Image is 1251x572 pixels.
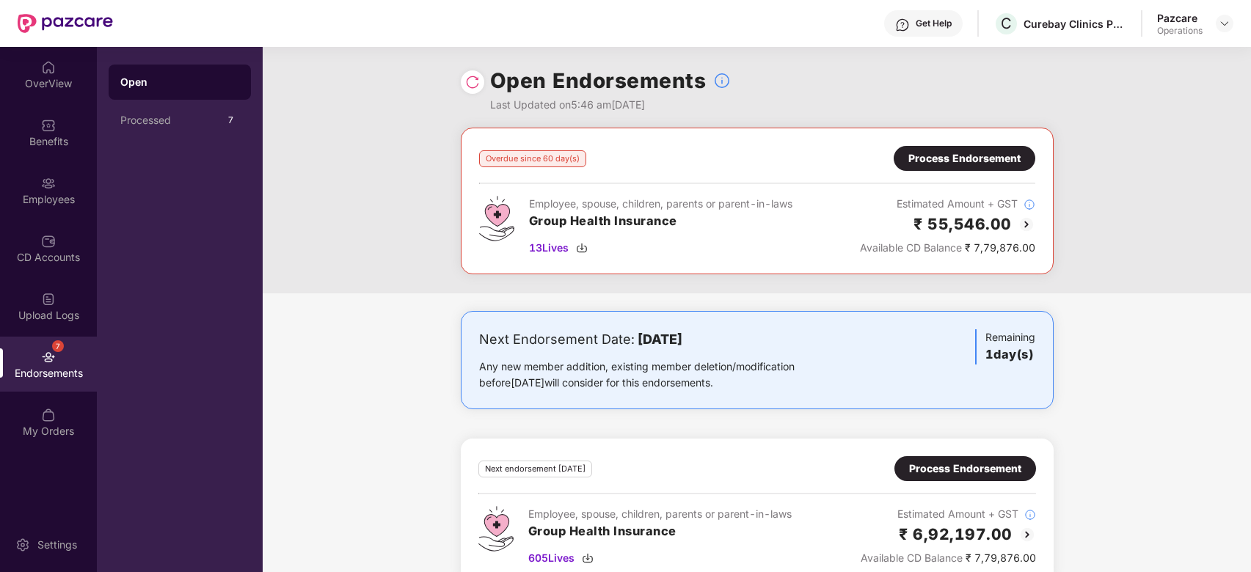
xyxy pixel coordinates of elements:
div: Pazcare [1157,11,1203,25]
img: svg+xml;base64,PHN2ZyB4bWxucz0iaHR0cDovL3d3dy53My5vcmcvMjAwMC9zdmciIHdpZHRoPSI0Ny43MTQiIGhlaWdodD... [478,506,514,551]
div: Settings [33,538,81,552]
div: Next Endorsement Date: [479,329,841,350]
b: [DATE] [638,331,682,347]
div: Employee, spouse, children, parents or parent-in-laws [528,506,792,522]
div: Get Help [916,18,952,29]
span: Available CD Balance [860,241,962,254]
span: 605 Lives [528,550,575,566]
span: C [1001,15,1012,32]
img: svg+xml;base64,PHN2ZyBpZD0iQmVuZWZpdHMiIHhtbG5zPSJodHRwOi8vd3d3LnczLm9yZy8yMDAwL3N2ZyIgd2lkdGg9Ij... [41,118,56,133]
div: Processed [120,114,222,126]
span: 13 Lives [529,240,569,256]
img: svg+xml;base64,PHN2ZyBpZD0iRW1wbG95ZWVzIiB4bWxucz0iaHR0cDovL3d3dy53My5vcmcvMjAwMC9zdmciIHdpZHRoPS... [41,176,56,191]
img: svg+xml;base64,PHN2ZyBpZD0iRW5kb3JzZW1lbnRzIiB4bWxucz0iaHR0cDovL3d3dy53My5vcmcvMjAwMC9zdmciIHdpZH... [41,350,56,364]
img: svg+xml;base64,PHN2ZyBpZD0iRG93bmxvYWQtMzJ4MzIiIHhtbG5zPSJodHRwOi8vd3d3LnczLm9yZy8yMDAwL3N2ZyIgd2... [582,552,594,564]
div: 7 [222,111,239,129]
img: svg+xml;base64,PHN2ZyBpZD0iQ0RfQWNjb3VudHMiIGRhdGEtbmFtZT0iQ0QgQWNjb3VudHMiIHhtbG5zPSJodHRwOi8vd3... [41,234,56,249]
img: svg+xml;base64,PHN2ZyBpZD0iRG93bmxvYWQtMzJ4MzIiIHhtbG5zPSJodHRwOi8vd3d3LnczLm9yZy8yMDAwL3N2ZyIgd2... [576,242,588,254]
img: svg+xml;base64,PHN2ZyBpZD0iQmFjay0yMHgyMCIgeG1sbnM9Imh0dHA6Ly93d3cudzMub3JnLzIwMDAvc3ZnIiB3aWR0aD... [1018,216,1035,233]
div: ₹ 7,79,876.00 [860,240,1035,256]
div: Process Endorsement [908,150,1021,166]
div: Open [120,75,239,89]
img: svg+xml;base64,PHN2ZyBpZD0iSW5mb18tXzMyeDMyIiBkYXRhLW5hbWU9IkluZm8gLSAzMngzMiIgeG1sbnM9Imh0dHA6Ly... [1024,199,1035,210]
div: Last Updated on 5:46 am[DATE] [490,97,732,113]
div: Operations [1157,25,1203,37]
img: svg+xml;base64,PHN2ZyBpZD0iQmFjay0yMHgyMCIgeG1sbnM9Imh0dHA6Ly93d3cudzMub3JnLzIwMDAvc3ZnIiB3aWR0aD... [1018,526,1036,543]
img: svg+xml;base64,PHN2ZyBpZD0iVXBsb2FkX0xvZ3MiIGRhdGEtbmFtZT0iVXBsb2FkIExvZ3MiIHhtbG5zPSJodHRwOi8vd3... [41,292,56,307]
img: svg+xml;base64,PHN2ZyBpZD0iSGVscC0zMngzMiIgeG1sbnM9Imh0dHA6Ly93d3cudzMub3JnLzIwMDAvc3ZnIiB3aWR0aD... [895,18,910,32]
img: svg+xml;base64,PHN2ZyBpZD0iUmVsb2FkLTMyeDMyIiB4bWxucz0iaHR0cDovL3d3dy53My5vcmcvMjAwMC9zdmciIHdpZH... [465,75,480,89]
div: ₹ 7,79,876.00 [861,550,1036,566]
div: Process Endorsement [909,461,1021,477]
h3: Group Health Insurance [529,212,792,231]
h2: ₹ 6,92,197.00 [899,522,1013,546]
h3: Group Health Insurance [528,522,792,541]
img: svg+xml;base64,PHN2ZyBpZD0iRHJvcGRvd24tMzJ4MzIiIHhtbG5zPSJodHRwOi8vd3d3LnczLm9yZy8yMDAwL3N2ZyIgd2... [1219,18,1230,29]
img: svg+xml;base64,PHN2ZyBpZD0iSW5mb18tXzMyeDMyIiBkYXRhLW5hbWU9IkluZm8gLSAzMngzMiIgeG1sbnM9Imh0dHA6Ly... [713,72,731,89]
div: Next endorsement [DATE] [478,461,592,477]
img: svg+xml;base64,PHN2ZyB4bWxucz0iaHR0cDovL3d3dy53My5vcmcvMjAwMC9zdmciIHdpZHRoPSI0Ny43MTQiIGhlaWdodD... [479,196,514,241]
div: Curebay Clinics Private Limited [1024,17,1126,31]
img: svg+xml;base64,PHN2ZyBpZD0iSW5mb18tXzMyeDMyIiBkYXRhLW5hbWU9IkluZm8gLSAzMngzMiIgeG1sbnM9Imh0dHA6Ly... [1024,509,1036,521]
div: Estimated Amount + GST [860,196,1035,212]
img: svg+xml;base64,PHN2ZyBpZD0iU2V0dGluZy0yMHgyMCIgeG1sbnM9Imh0dHA6Ly93d3cudzMub3JnLzIwMDAvc3ZnIiB3aW... [15,538,30,552]
h3: 1 day(s) [985,345,1035,364]
span: Available CD Balance [861,551,963,564]
div: Remaining [975,329,1035,364]
div: Estimated Amount + GST [861,506,1036,522]
div: Any new member addition, existing member deletion/modification before [DATE] will consider for th... [479,359,841,391]
img: New Pazcare Logo [18,14,113,33]
h2: ₹ 55,546.00 [913,212,1012,236]
h1: Open Endorsements [490,65,707,97]
div: Employee, spouse, children, parents or parent-in-laws [529,196,792,212]
img: svg+xml;base64,PHN2ZyBpZD0iTXlfT3JkZXJzIiBkYXRhLW5hbWU9Ik15IE9yZGVycyIgeG1sbnM9Imh0dHA6Ly93d3cudz... [41,408,56,422]
div: Overdue since 60 day(s) [479,150,586,167]
div: 7 [52,340,64,352]
img: svg+xml;base64,PHN2ZyBpZD0iSG9tZSIgeG1sbnM9Imh0dHA6Ly93d3cudzMub3JnLzIwMDAvc3ZnIiB3aWR0aD0iMjAiIG... [41,60,56,75]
